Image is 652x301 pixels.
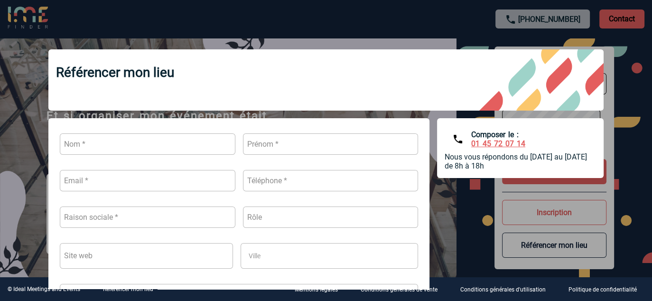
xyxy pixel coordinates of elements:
div: Référencer mon lieu [48,49,604,111]
div: © Ideal Meetings and Events [8,286,80,292]
span: Ville [249,252,261,260]
input: Prénom * [243,133,419,155]
p: Conditions générales d'utilisation [460,287,546,293]
p: Mentions légales [295,287,338,293]
input: Téléphone * [243,170,419,191]
input: Site web [60,243,233,269]
p: Politique de confidentialité [568,287,637,293]
div: Nous vous répondons du [DATE] au [DATE] de 8h à 18h [445,152,596,170]
a: 01 45 72 07 14 [471,139,525,148]
input: Nom * [60,133,235,155]
p: Conditions générales de vente [361,287,438,293]
input: Email * [60,170,235,191]
input: Raison sociale * [60,207,235,228]
img: phone_black.png [452,133,464,145]
div: Composer le : [471,130,525,148]
input: Rôle [243,207,419,228]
